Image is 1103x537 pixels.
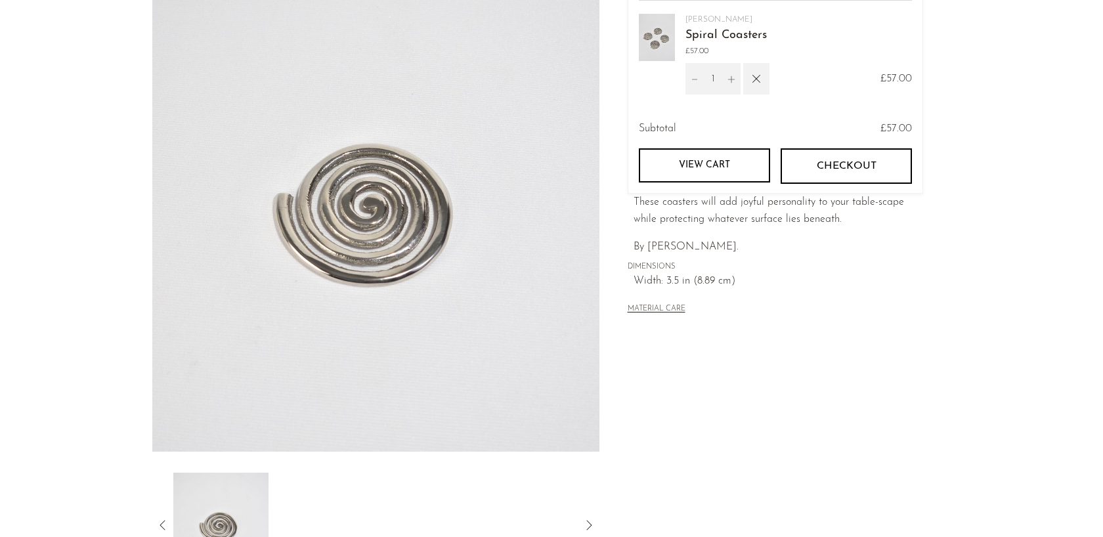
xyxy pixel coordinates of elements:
button: Decrement [685,64,704,95]
span: Checkout [816,160,876,173]
a: [PERSON_NAME] [685,16,752,24]
span: £57.00 [880,124,912,135]
span: Width: 3.5 in (8.89 cm) [634,273,923,290]
button: MATERIAL CARE [628,305,685,314]
img: Spiral Coasters [639,14,675,61]
a: View cart [639,148,770,183]
span: £57.00 [880,71,912,88]
span: A set of four sand-cast aluminum spiral coasters plated in nickel. These coasters will add joyful... [634,181,921,225]
input: Quantity [704,64,722,95]
span: £57.00 [685,45,767,58]
span: By [PERSON_NAME]. [634,242,739,252]
span: DIMENSIONS [628,261,923,273]
a: Spiral Coasters [685,30,767,42]
button: Checkout [781,148,912,184]
span: Subtotal [639,121,676,139]
button: Increment [722,64,741,95]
